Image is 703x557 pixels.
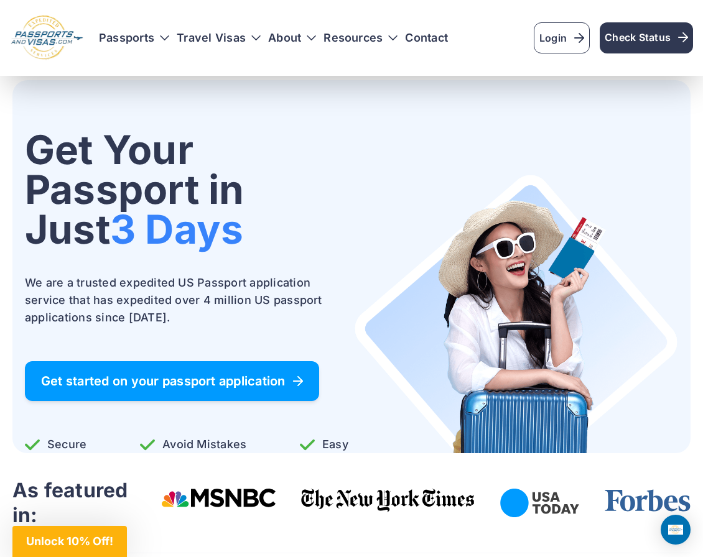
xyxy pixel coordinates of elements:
span: Get started on your passport application [41,375,303,387]
span: Unlock 10% Off! [26,535,113,548]
a: Check Status [600,22,693,53]
p: Avoid Mistakes [140,436,246,453]
div: Open Intercom Messenger [661,515,691,545]
h3: Resources [324,32,398,44]
h3: As featured in: [12,478,151,528]
h3: Travel Visas [177,32,261,44]
img: USA Today [500,489,579,517]
img: Logo [10,15,84,61]
a: About [268,32,301,44]
img: The New York Times [301,489,475,512]
p: We are a trusted expedited US Passport application service that has expedited over 4 million US p... [25,274,349,326]
div: Unlock 10% Off! [12,526,127,557]
span: Login [539,30,584,45]
h3: Passports [99,32,169,44]
span: Check Status [605,30,688,45]
p: Secure [25,436,86,453]
img: Forbes [604,489,691,512]
span: 3 Days [110,205,243,253]
a: Get started on your passport application [25,361,319,401]
a: Contact [405,32,448,44]
img: Msnbc [161,489,277,507]
img: Where can I get a Passport Near Me? [354,174,678,453]
a: Login [534,22,590,53]
h1: Get Your Passport in Just [25,130,349,249]
p: Easy [300,436,348,453]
